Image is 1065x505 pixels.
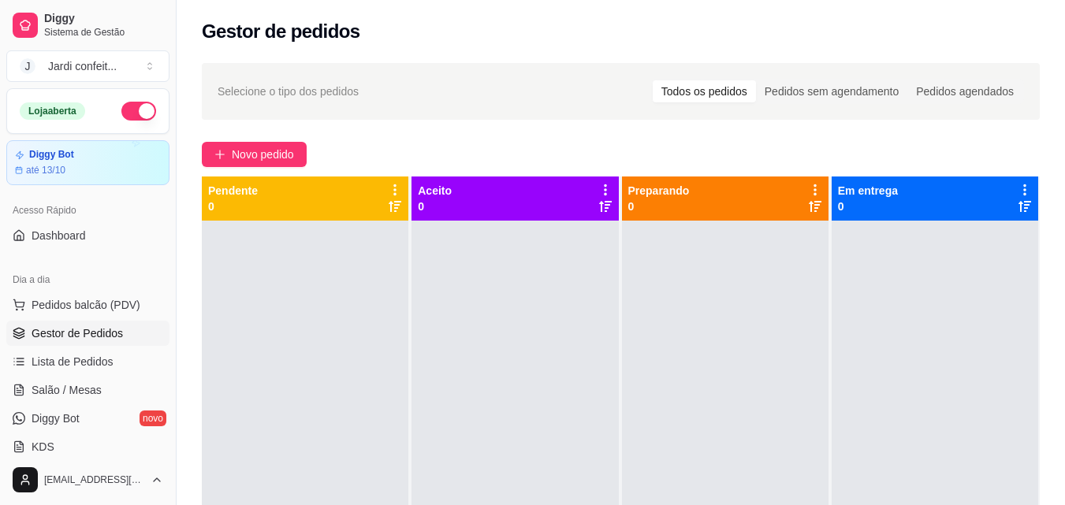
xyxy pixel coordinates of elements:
[6,140,169,185] a: Diggy Botaté 13/10
[32,325,123,341] span: Gestor de Pedidos
[32,410,80,426] span: Diggy Bot
[6,434,169,459] a: KDS
[6,377,169,403] a: Salão / Mesas
[628,199,690,214] p: 0
[628,183,690,199] p: Preparando
[907,80,1022,102] div: Pedidos agendados
[6,321,169,346] a: Gestor de Pedidos
[838,183,898,199] p: Em entrega
[6,349,169,374] a: Lista de Pedidos
[6,50,169,82] button: Select a team
[6,6,169,44] a: DiggySistema de Gestão
[202,19,360,44] h2: Gestor de pedidos
[121,102,156,121] button: Alterar Status
[756,80,907,102] div: Pedidos sem agendamento
[6,406,169,431] a: Diggy Botnovo
[208,183,258,199] p: Pendente
[32,228,86,243] span: Dashboard
[44,473,144,486] span: [EMAIL_ADDRESS][DOMAIN_NAME]
[202,142,307,167] button: Novo pedido
[32,354,114,369] span: Lista de Pedidos
[6,198,169,223] div: Acesso Rápido
[232,146,294,163] span: Novo pedido
[32,297,140,313] span: Pedidos balcão (PDV)
[44,12,163,26] span: Diggy
[6,267,169,292] div: Dia a dia
[32,382,102,398] span: Salão / Mesas
[214,149,225,160] span: plus
[44,26,163,39] span: Sistema de Gestão
[418,199,452,214] p: 0
[653,80,756,102] div: Todos os pedidos
[48,58,117,74] div: Jardi confeit ...
[218,83,359,100] span: Selecione o tipo dos pedidos
[32,439,54,455] span: KDS
[6,292,169,317] button: Pedidos balcão (PDV)
[6,223,169,248] a: Dashboard
[29,149,74,161] article: Diggy Bot
[20,58,35,74] span: J
[20,102,85,120] div: Loja aberta
[26,164,65,176] article: até 13/10
[208,199,258,214] p: 0
[838,199,898,214] p: 0
[418,183,452,199] p: Aceito
[6,461,169,499] button: [EMAIL_ADDRESS][DOMAIN_NAME]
